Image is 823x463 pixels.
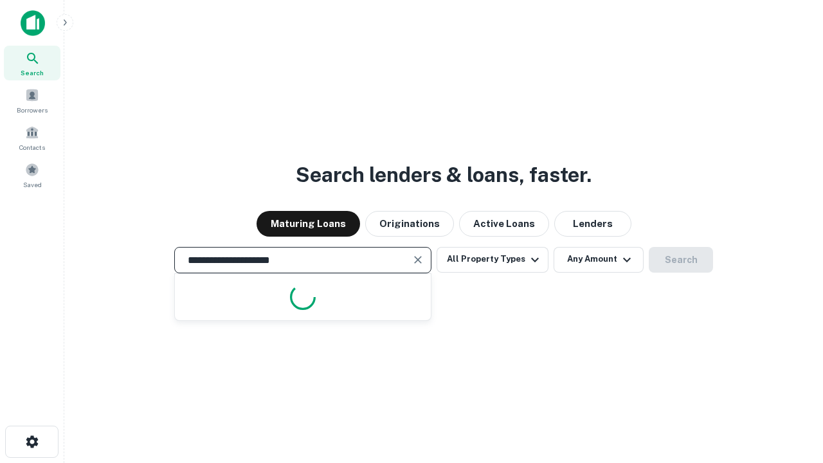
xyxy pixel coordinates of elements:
[4,46,60,80] a: Search
[21,10,45,36] img: capitalize-icon.png
[23,179,42,190] span: Saved
[296,159,592,190] h3: Search lenders & loans, faster.
[759,360,823,422] iframe: Chat Widget
[21,68,44,78] span: Search
[554,247,644,273] button: Any Amount
[437,247,548,273] button: All Property Types
[554,211,631,237] button: Lenders
[257,211,360,237] button: Maturing Loans
[4,120,60,155] a: Contacts
[17,105,48,115] span: Borrowers
[365,211,454,237] button: Originations
[409,251,427,269] button: Clear
[19,142,45,152] span: Contacts
[4,83,60,118] a: Borrowers
[459,211,549,237] button: Active Loans
[4,158,60,192] a: Saved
